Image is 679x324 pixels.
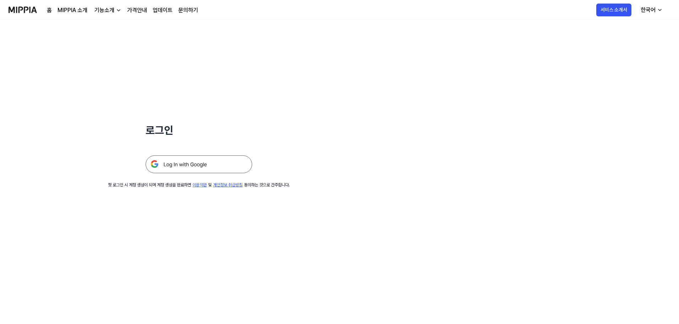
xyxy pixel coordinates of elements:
button: 한국어 [635,3,667,17]
button: 기능소개 [93,6,121,15]
div: 첫 로그인 시 계정 생성이 되며 계정 생성을 완료하면 및 동의하는 것으로 간주합니다. [108,182,290,188]
a: 업데이트 [153,6,173,15]
a: 홈 [47,6,52,15]
a: 가격안내 [127,6,147,15]
button: 서비스 소개서 [596,4,631,16]
a: 문의하기 [178,6,198,15]
a: 개인정보 취급방침 [213,182,243,187]
h1: 로그인 [146,122,252,138]
div: 기능소개 [93,6,116,15]
img: down [116,7,121,13]
a: MIPPIA 소개 [58,6,87,15]
a: 이용약관 [192,182,207,187]
div: 한국어 [639,6,657,14]
img: 구글 로그인 버튼 [146,155,252,173]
